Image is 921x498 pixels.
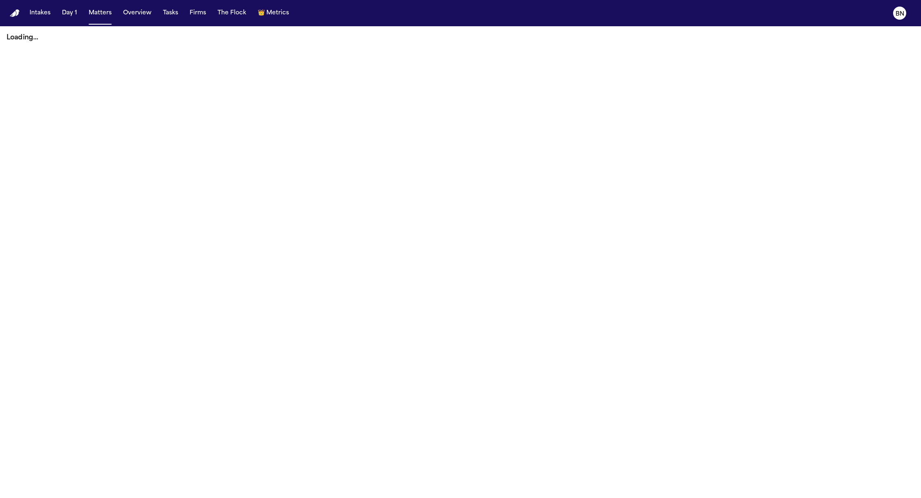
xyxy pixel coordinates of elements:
p: Loading... [7,33,914,43]
button: Day 1 [59,6,80,21]
button: crownMetrics [254,6,292,21]
button: Firms [186,6,209,21]
button: Tasks [160,6,181,21]
button: Overview [120,6,155,21]
button: Matters [85,6,115,21]
button: The Flock [214,6,250,21]
button: Intakes [26,6,54,21]
a: Home [10,9,20,17]
img: Finch Logo [10,9,20,17]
